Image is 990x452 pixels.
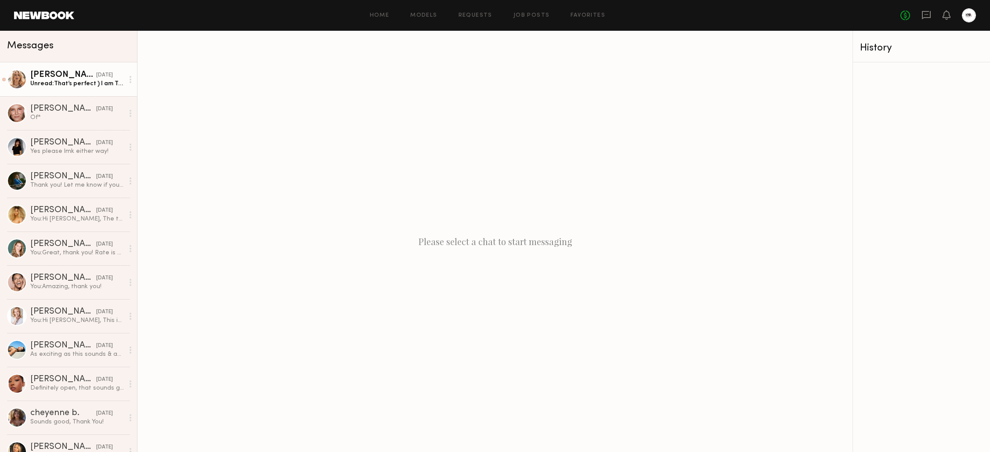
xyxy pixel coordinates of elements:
div: [PERSON_NAME] [30,240,96,249]
div: [PERSON_NAME] [30,138,96,147]
div: Sounds good, Thank You! [30,418,124,426]
div: Thank you! Let me know if you need anything else JC! [30,181,124,189]
a: Models [410,13,437,18]
div: As exciting as this sounds & as much as I’d love to work with you, I don’t think my hair could ha... [30,350,124,358]
div: [PERSON_NAME] [30,375,96,384]
div: [DATE] [96,240,113,249]
div: [DATE] [96,376,113,384]
div: [DATE] [96,206,113,215]
div: [DATE] [96,443,113,452]
div: cheyenne b. [30,409,96,418]
div: Unread: That’s perfect ) I am Travelling [DATE] back to La from nyc and can do the digitals )) [30,80,124,88]
div: [DATE] [96,342,113,350]
a: Job Posts [513,13,550,18]
div: [DATE] [96,274,113,282]
div: Yes please lmk either way! [30,147,124,155]
div: [PERSON_NAME] [30,443,96,452]
div: History [860,43,983,53]
div: You: Hi [PERSON_NAME], The team has already made their selects and I wasn't able to buy more time... [30,215,124,223]
div: [PERSON_NAME] [30,105,96,113]
div: [DATE] [96,409,113,418]
div: [PERSON_NAME] [30,307,96,316]
div: [PERSON_NAME] [30,172,96,181]
div: [PERSON_NAME] [30,71,96,80]
span: Messages [7,41,54,51]
div: [PERSON_NAME] [30,206,96,215]
div: [DATE] [96,308,113,316]
div: [PERSON_NAME] [30,274,96,282]
a: Favorites [571,13,605,18]
div: You: Great, thank you! Rate is TBD but at a minimum we would meet the rate listed on your Newbook... [30,249,124,257]
div: Definitely open, that sounds great! Appreciate it! [30,384,124,392]
a: Requests [459,13,492,18]
div: [DATE] [96,105,113,113]
div: You: Amazing, thank you! [30,282,124,291]
a: Home [370,13,390,18]
div: You: Hi [PERSON_NAME], This is JC from K18 Hair. We came across your profile and wanted to reach ... [30,316,124,325]
div: [DATE] [96,71,113,80]
div: Please select a chat to start messaging [137,31,853,452]
div: [DATE] [96,139,113,147]
div: [PERSON_NAME] [30,341,96,350]
div: [DATE] [96,173,113,181]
